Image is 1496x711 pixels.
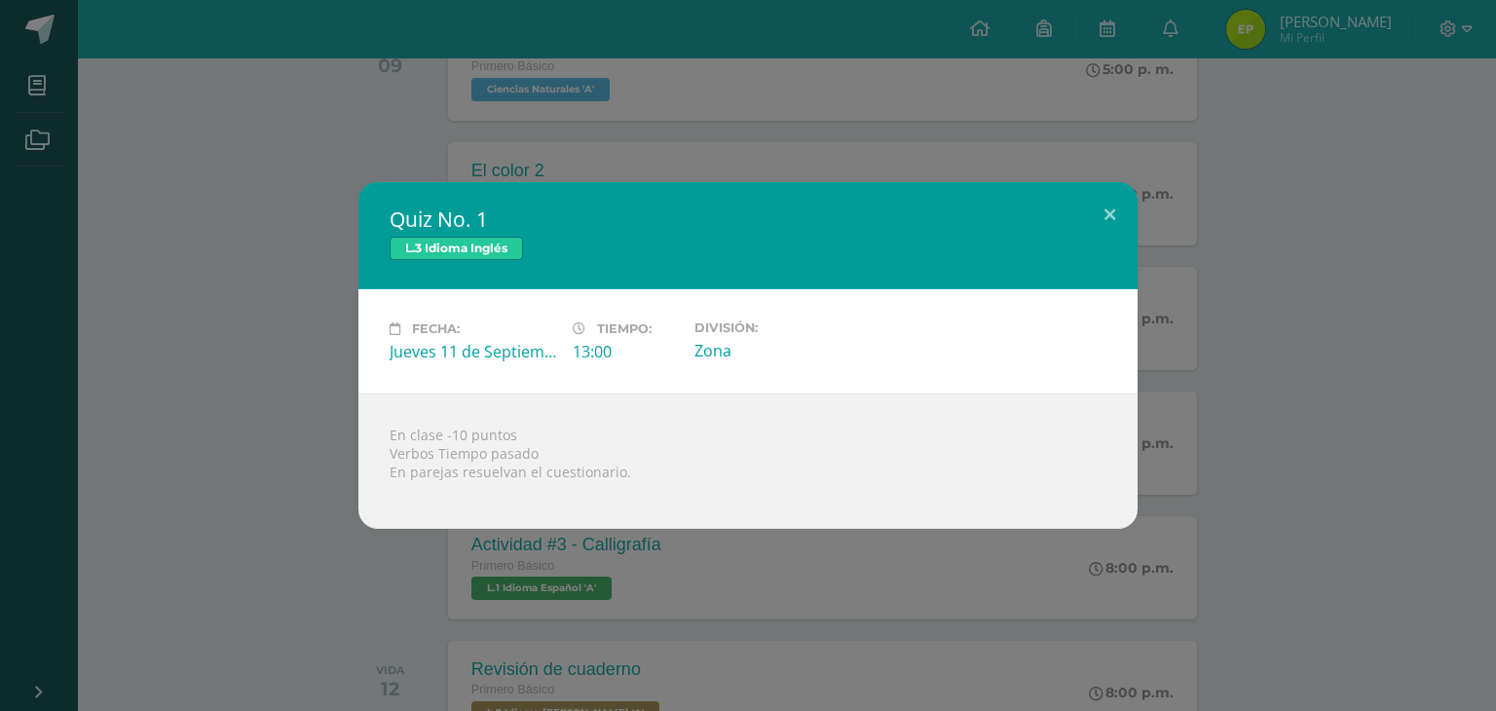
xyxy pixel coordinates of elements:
button: Cerrar (Esc) [1082,182,1138,248]
font: Tiempo: [597,321,652,336]
span: Fecha: [412,321,460,336]
font: En parejas resuelvan el cuestionario. [390,463,631,481]
h2: Quiz No. 1 [390,206,1106,233]
font: Verbos Tiempo pasado [390,444,539,463]
div: Zona [694,340,862,361]
span: L.3 Idioma Inglés [390,237,523,260]
div: Jueves 11 de Septiembre [390,341,557,362]
font: En clase -10 puntos [390,426,517,444]
label: División: [694,320,862,335]
font: 13:00 [573,341,612,362]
